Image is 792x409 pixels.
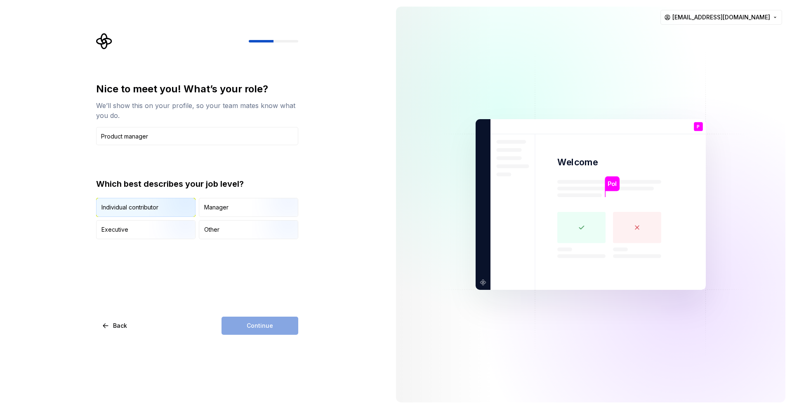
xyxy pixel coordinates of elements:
[660,10,782,25] button: [EMAIL_ADDRESS][DOMAIN_NAME]
[96,127,298,145] input: Job title
[113,322,127,330] span: Back
[697,125,700,129] p: P
[204,226,219,234] div: Other
[101,203,158,212] div: Individual contributor
[608,179,617,188] p: Pol
[96,33,113,49] svg: Supernova Logo
[204,203,229,212] div: Manager
[96,101,298,120] div: We’ll show this on your profile, so your team mates know what you do.
[557,156,598,168] p: Welcome
[96,178,298,190] div: Which best describes your job level?
[672,13,770,21] span: [EMAIL_ADDRESS][DOMAIN_NAME]
[101,226,128,234] div: Executive
[96,82,298,96] div: Nice to meet you! What’s your role?
[96,317,134,335] button: Back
